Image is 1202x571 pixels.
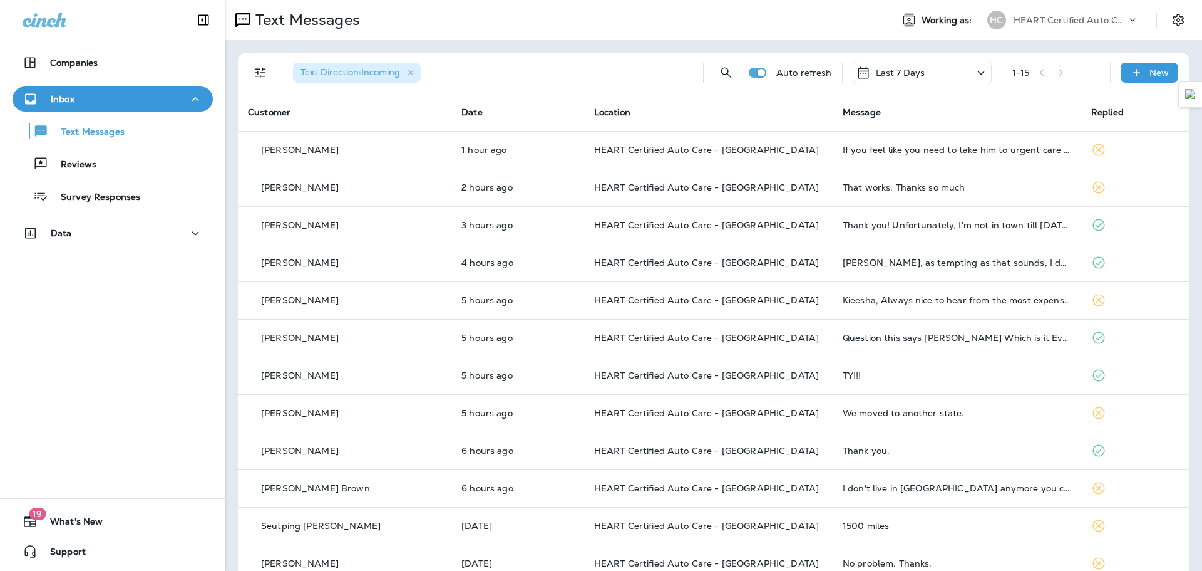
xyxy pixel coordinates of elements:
p: HEART Certified Auto Care [1014,15,1126,25]
p: [PERSON_NAME] [261,446,339,456]
p: [PERSON_NAME] [261,295,339,305]
p: Sep 8, 2025 09:38 AM [461,521,574,531]
div: I don't live in Evanston anymore you can take me off the text list thanks! [843,483,1071,493]
div: Question this says Evanston Which is it Evanston or wilmette? [843,333,1071,343]
p: Auto refresh [776,68,832,78]
div: Thank you! Unfortunately, I'm not in town till Sept 29. So, plan to see you in October. [843,220,1071,230]
p: Inbox [51,94,74,104]
div: Thank you. [843,446,1071,456]
p: Sep 10, 2025 09:07 AM [461,483,574,493]
div: TY!!! [843,370,1071,380]
p: Text Messages [49,127,125,139]
p: Sep 8, 2025 09:35 AM [461,558,574,568]
button: Survey Responses [13,183,213,209]
button: Reviews [13,150,213,177]
span: HEART Certified Auto Care - [GEOGRAPHIC_DATA] [594,558,819,569]
button: Filters [248,60,273,85]
span: Text Direction : Incoming [300,66,400,78]
button: Search Messages [714,60,739,85]
div: We moved to another state. [843,408,1071,418]
p: Survey Responses [48,192,140,204]
div: Kieesha, Always nice to hear from the most expensive woman in Evanston. 🙂 I bought a 2022 Lincoln... [843,295,1071,305]
p: Last 7 Days [876,68,925,78]
button: Support [13,539,213,564]
p: [PERSON_NAME] Brown [261,483,370,493]
span: Support [38,547,86,562]
p: Companies [50,58,98,68]
span: HEART Certified Auto Care - [GEOGRAPHIC_DATA] [594,144,819,155]
p: [PERSON_NAME] [261,258,339,268]
button: Text Messages [13,118,213,144]
div: 1 - 15 [1012,68,1030,78]
span: Replied [1091,107,1124,118]
span: Location [594,107,630,118]
button: 19What's New [13,509,213,534]
span: Message [843,107,881,118]
span: 19 [29,508,46,520]
p: Sep 10, 2025 01:54 PM [461,145,574,155]
img: Detect Auto [1185,89,1196,100]
p: Sep 10, 2025 10:14 AM [461,295,574,305]
span: Customer [248,107,290,118]
p: Sep 10, 2025 11:49 AM [461,220,574,230]
p: Sep 10, 2025 09:22 AM [461,408,574,418]
p: Sep 10, 2025 10:35 AM [461,258,574,268]
p: [PERSON_NAME] [261,408,339,418]
button: Data [13,221,213,246]
div: That works. Thanks so much [843,182,1071,192]
p: [PERSON_NAME] [261,333,339,343]
button: Settings [1167,9,1189,31]
div: HC [987,11,1006,29]
div: Text Direction:Incoming [293,63,421,83]
span: HEART Certified Auto Care - [GEOGRAPHIC_DATA] [594,407,819,419]
span: HEART Certified Auto Care - [GEOGRAPHIC_DATA] [594,295,819,306]
div: 1500 miles [843,521,1071,531]
span: Date [461,107,483,118]
p: [PERSON_NAME] [261,220,339,230]
button: Inbox [13,86,213,112]
div: Keisha, as tempting as that sounds, I don't want to take advantage or jeopardize our contractual ... [843,258,1071,268]
p: Data [51,228,72,238]
span: HEART Certified Auto Care - [GEOGRAPHIC_DATA] [594,219,819,231]
span: What's New [38,516,103,532]
p: [PERSON_NAME] [261,182,339,192]
div: If you feel like you need to take him to urgent care let me know [843,145,1071,155]
span: HEART Certified Auto Care - [GEOGRAPHIC_DATA] [594,257,819,268]
p: [PERSON_NAME] [261,558,339,568]
span: HEART Certified Auto Care - [GEOGRAPHIC_DATA] [594,370,819,381]
p: Sep 10, 2025 09:40 AM [461,370,574,380]
span: HEART Certified Auto Care - [GEOGRAPHIC_DATA] [594,182,819,193]
button: Collapse Sidebar [186,8,221,33]
p: New [1149,68,1169,78]
p: Sep 10, 2025 09:10 AM [461,446,574,456]
div: No problem. Thanks. [843,558,1071,568]
p: Text Messages [250,11,360,29]
p: [PERSON_NAME] [261,370,339,380]
button: Companies [13,50,213,75]
p: Seutping [PERSON_NAME] [261,521,381,531]
span: Working as: [922,15,975,26]
p: Sep 10, 2025 01:07 PM [461,182,574,192]
p: Sep 10, 2025 10:02 AM [461,333,574,343]
span: HEART Certified Auto Care - [GEOGRAPHIC_DATA] [594,332,819,343]
p: [PERSON_NAME] [261,145,339,155]
span: HEART Certified Auto Care - [GEOGRAPHIC_DATA] [594,445,819,456]
span: HEART Certified Auto Care - [GEOGRAPHIC_DATA] [594,483,819,494]
span: HEART Certified Auto Care - [GEOGRAPHIC_DATA] [594,520,819,532]
p: Reviews [48,159,96,171]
